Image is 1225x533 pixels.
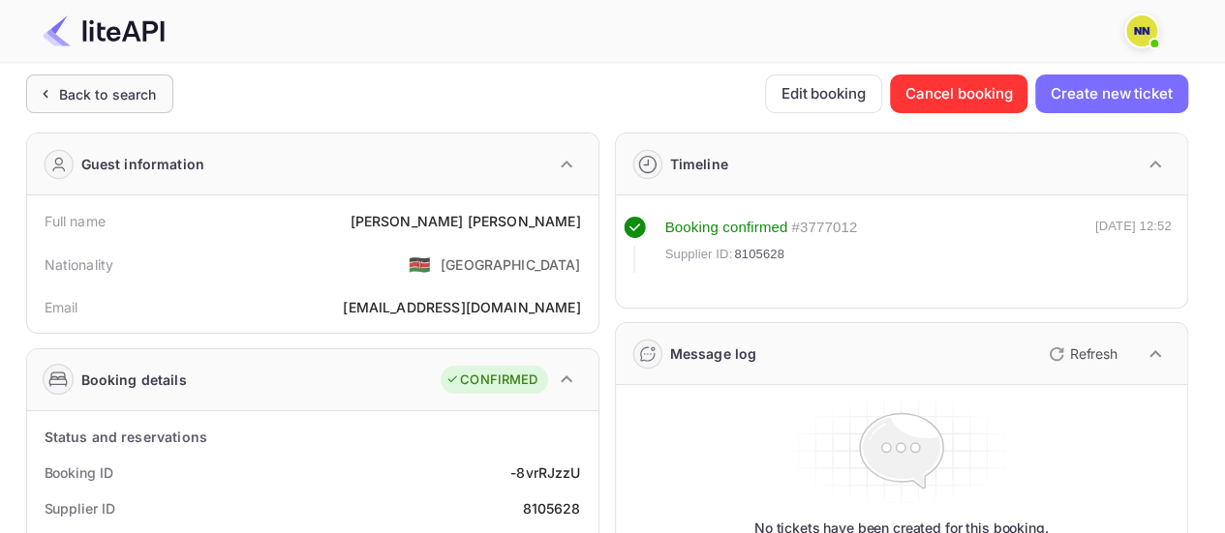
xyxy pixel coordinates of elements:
[81,370,187,390] div: Booking details
[665,245,733,264] span: Supplier ID:
[59,84,157,104] div: Back to search
[791,217,857,239] div: # 3777012
[43,15,165,46] img: LiteAPI Logo
[765,74,882,113] button: Edit booking
[522,498,580,518] div: 8105628
[343,297,580,317] div: [EMAIL_ADDRESS][DOMAIN_NAME]
[510,462,580,483] div: -8vrRJzzU
[45,297,78,317] div: Email
[409,247,431,281] span: United States
[670,154,728,174] div: Timeline
[1035,74,1187,113] button: Create new ticket
[734,245,784,264] span: 8105628
[445,370,537,390] div: CONFIRMED
[45,427,207,447] div: Status and reservations
[45,254,114,275] div: Nationality
[441,254,581,275] div: [GEOGRAPHIC_DATA]
[350,211,580,231] div: [PERSON_NAME] [PERSON_NAME]
[1037,339,1125,370] button: Refresh
[45,498,115,518] div: Supplier ID
[45,462,113,483] div: Booking ID
[45,211,106,231] div: Full name
[81,154,205,174] div: Guest information
[1095,217,1172,273] div: [DATE] 12:52
[665,217,788,239] div: Booking confirmed
[670,343,757,364] div: Message log
[1126,15,1157,46] img: N/A N/A
[890,74,1028,113] button: Cancel booking
[1070,343,1118,364] p: Refresh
